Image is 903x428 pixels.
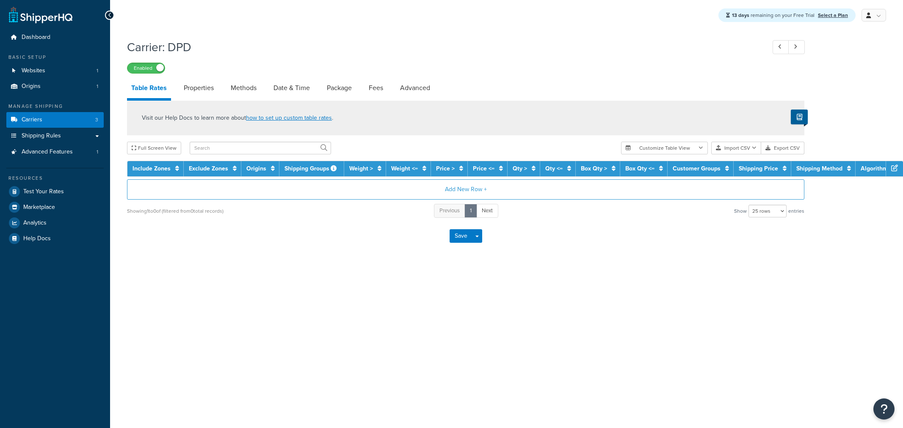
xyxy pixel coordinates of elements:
[142,113,333,123] p: Visit our Help Docs to learn more about .
[22,67,45,74] span: Websites
[818,11,848,19] a: Select a Plan
[625,164,654,173] a: Box Qty <=
[127,39,757,55] h1: Carrier: DPD
[189,164,228,173] a: Exclude Zones
[761,142,804,154] button: Export CSV
[97,83,98,90] span: 1
[22,132,61,140] span: Shipping Rules
[450,229,472,243] button: Save
[97,148,98,156] span: 1
[6,112,104,128] li: Carriers
[545,164,563,173] a: Qty <=
[190,142,331,154] input: Search
[246,164,266,173] a: Origins
[6,215,104,230] a: Analytics
[22,83,41,90] span: Origins
[22,148,73,156] span: Advanced Features
[22,116,42,123] span: Carriers
[246,113,332,122] a: how to set up custom table rates
[6,144,104,160] li: Advanced Features
[269,78,314,98] a: Date & Time
[6,54,104,61] div: Basic Setup
[6,103,104,110] div: Manage Shipping
[434,204,465,218] a: Previous
[6,144,104,160] a: Advanced Features1
[464,204,477,218] a: 1
[673,164,721,173] a: Customer Groups
[179,78,218,98] a: Properties
[436,164,455,173] a: Price >
[23,188,64,195] span: Test Your Rates
[6,175,104,182] div: Resources
[856,161,893,176] th: Algorithm
[6,184,104,199] a: Test Your Rates
[133,164,171,173] a: Include Zones
[127,205,224,217] div: Showing 1 to 0 of (filtered from 0 total records)
[473,164,494,173] a: Price <=
[732,11,816,19] span: remaining on your Free Trial
[323,78,356,98] a: Package
[6,112,104,128] a: Carriers3
[365,78,387,98] a: Fees
[279,161,344,176] th: Shipping Groups
[873,398,895,420] button: Open Resource Center
[97,67,98,74] span: 1
[6,128,104,144] a: Shipping Rules
[581,164,607,173] a: Box Qty >
[788,40,805,54] a: Next Record
[734,205,747,217] span: Show
[6,231,104,246] a: Help Docs
[439,206,460,214] span: Previous
[22,34,50,41] span: Dashboard
[6,200,104,215] a: Marketplace
[482,206,493,214] span: Next
[349,164,373,173] a: Weight >
[127,78,171,101] a: Table Rates
[127,63,165,73] label: Enabled
[127,142,181,154] button: Full Screen View
[95,116,98,123] span: 3
[513,164,527,173] a: Qty >
[476,204,498,218] a: Next
[396,78,434,98] a: Advanced
[6,30,104,45] a: Dashboard
[23,204,55,211] span: Marketplace
[796,164,842,173] a: Shipping Method
[6,63,104,79] li: Websites
[6,79,104,94] a: Origins1
[773,40,789,54] a: Previous Record
[23,219,47,227] span: Analytics
[711,142,761,154] button: Import CSV
[788,205,804,217] span: entries
[391,164,418,173] a: Weight <=
[791,110,808,124] button: Show Help Docs
[739,164,778,173] a: Shipping Price
[621,142,708,154] button: Customize Table View
[127,179,804,200] button: Add New Row +
[6,79,104,94] li: Origins
[6,63,104,79] a: Websites1
[226,78,261,98] a: Methods
[732,11,749,19] strong: 13 days
[23,235,51,242] span: Help Docs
